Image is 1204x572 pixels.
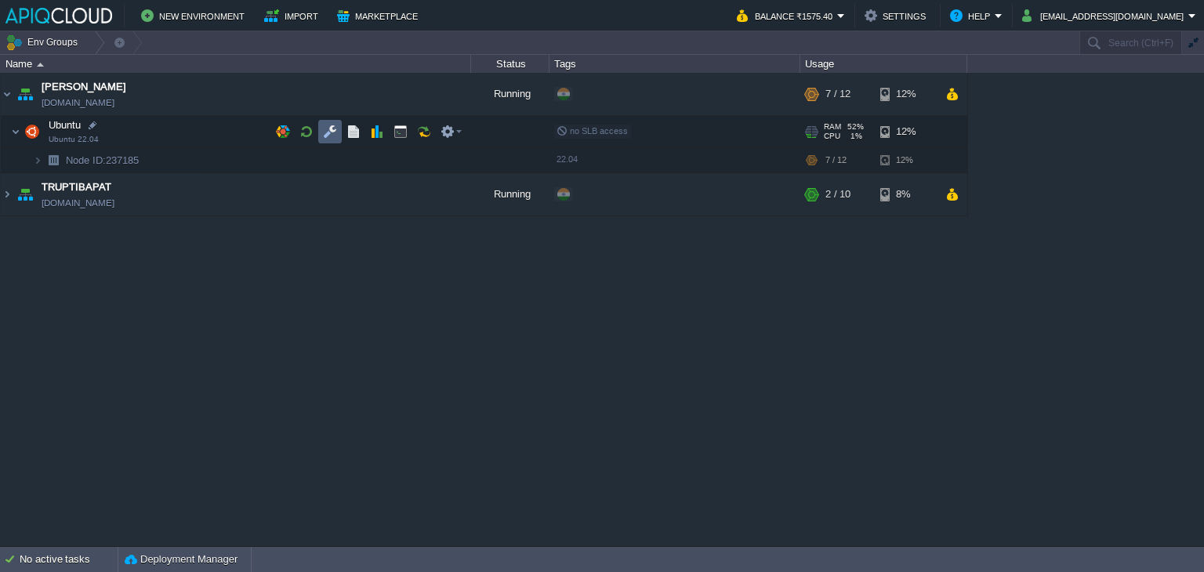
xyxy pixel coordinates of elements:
[801,55,966,73] div: Usage
[42,95,114,110] a: [DOMAIN_NAME]
[5,8,112,24] img: APIQCloud
[471,173,549,215] div: Running
[264,6,323,25] button: Import
[737,6,837,25] button: Balance ₹1575.40
[37,63,44,67] img: AMDAwAAAACH5BAEAAAAALAAAAAABAAEAAAICRAEAOw==
[64,154,141,167] span: 237185
[1,73,13,115] img: AMDAwAAAACH5BAEAAAAALAAAAAABAAEAAAICRAEAOw==
[1022,6,1188,25] button: [EMAIL_ADDRESS][DOMAIN_NAME]
[47,118,83,132] span: Ubuntu
[125,552,238,567] button: Deployment Manager
[557,154,578,164] span: 22.04
[47,119,83,131] a: UbuntuUbuntu 22.04
[42,179,111,195] a: TRUPTIBAPAT
[824,132,840,141] span: CPU
[950,6,995,25] button: Help
[141,6,249,25] button: New Environment
[33,148,42,172] img: AMDAwAAAACH5BAEAAAAALAAAAAABAAEAAAICRAEAOw==
[880,116,931,147] div: 12%
[880,148,931,172] div: 12%
[5,31,83,53] button: Env Groups
[550,55,800,73] div: Tags
[42,195,114,211] a: [DOMAIN_NAME]
[847,132,862,141] span: 1%
[49,135,99,144] span: Ubuntu 22.04
[880,173,931,215] div: 8%
[824,122,841,132] span: RAM
[825,148,847,172] div: 7 / 12
[471,73,549,115] div: Running
[14,173,36,215] img: AMDAwAAAACH5BAEAAAAALAAAAAABAAEAAAICRAEAOw==
[1,173,13,215] img: AMDAwAAAACH5BAEAAAAALAAAAAABAAEAAAICRAEAOw==
[42,79,126,95] a: [PERSON_NAME]
[66,154,106,166] span: Node ID:
[865,6,930,25] button: Settings
[472,55,549,73] div: Status
[2,55,470,73] div: Name
[847,122,864,132] span: 52%
[64,154,141,167] a: Node ID:237185
[14,73,36,115] img: AMDAwAAAACH5BAEAAAAALAAAAAABAAEAAAICRAEAOw==
[825,173,850,215] div: 2 / 10
[20,547,118,572] div: No active tasks
[825,73,850,115] div: 7 / 12
[42,148,64,172] img: AMDAwAAAACH5BAEAAAAALAAAAAABAAEAAAICRAEAOw==
[880,73,931,115] div: 12%
[557,126,628,136] span: no SLB access
[337,6,422,25] button: Marketplace
[21,116,43,147] img: AMDAwAAAACH5BAEAAAAALAAAAAABAAEAAAICRAEAOw==
[11,116,20,147] img: AMDAwAAAACH5BAEAAAAALAAAAAABAAEAAAICRAEAOw==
